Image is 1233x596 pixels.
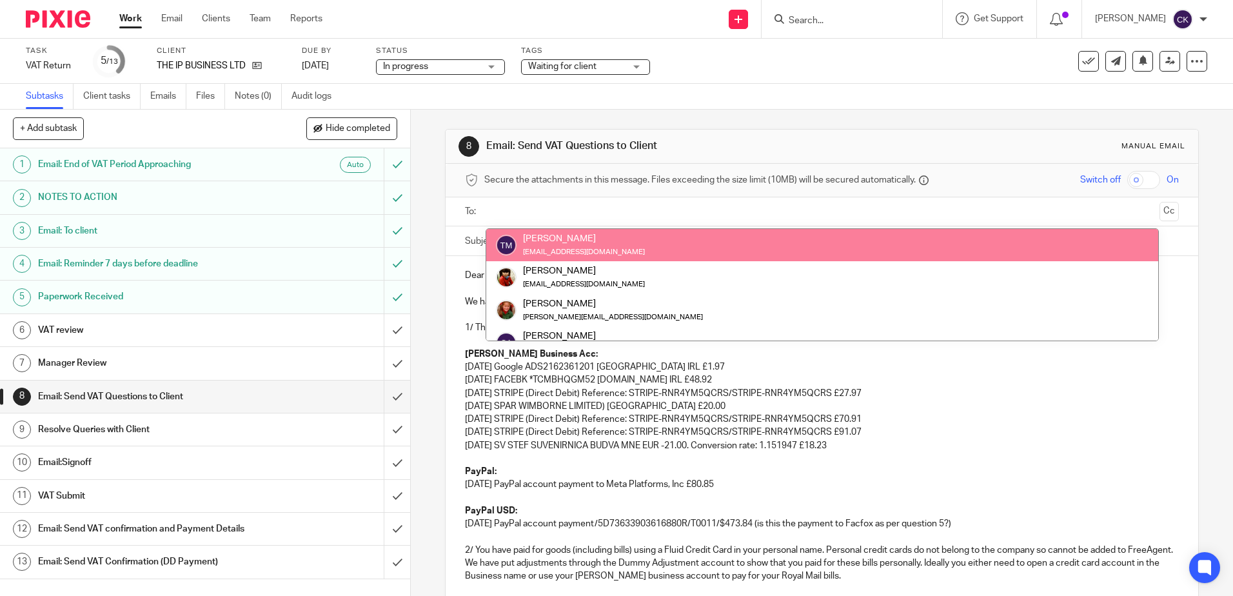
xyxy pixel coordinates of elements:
p: 2/ You have paid for goods (including bills) using a Fluid Credit Card in your personal name. Per... [465,544,1178,583]
img: svg%3E [496,332,517,353]
a: Files [196,84,225,109]
h1: Email: End of VAT Period Approaching [38,155,260,174]
span: Get Support [974,14,1023,23]
a: Team [250,12,271,25]
a: Notes (0) [235,84,282,109]
p: [PERSON_NAME] [1095,12,1166,25]
label: Due by [302,46,360,56]
h1: Email: Send VAT confirmation and Payment Details [38,519,260,539]
strong: [PERSON_NAME] Business Acc: [465,350,598,359]
span: Waiting for client [528,62,597,71]
h1: Email: Send VAT Questions to Client [38,387,260,406]
span: Hide completed [326,124,390,134]
div: VAT Return [26,59,77,72]
img: Pixie [26,10,90,28]
img: sallycropped.JPG [496,300,517,321]
div: 5 [13,288,31,306]
label: Task [26,46,77,56]
small: /13 [106,58,118,65]
h1: Email: To client [38,221,260,241]
small: [EMAIL_ADDRESS][DOMAIN_NAME] [523,281,645,288]
div: 6 [13,321,31,339]
button: Hide completed [306,117,397,139]
p: [DATE] Google ADS2162361201 [GEOGRAPHIC_DATA] IRL £1.97 [465,361,1178,373]
a: Emails [150,84,186,109]
div: 10 [13,453,31,472]
a: Reports [290,12,322,25]
button: Cc [1159,202,1179,221]
button: + Add subtask [13,117,84,139]
h1: Email:Signoff [38,453,260,472]
strong: PayPal: [465,467,497,476]
div: [PERSON_NAME] [523,264,645,277]
div: 8 [459,136,479,157]
div: 4 [13,255,31,273]
a: Clients [202,12,230,25]
p: THE IP BUSINESS LTD [157,59,246,72]
p: [DATE] STRIPE (Direct Debit) Reference: STRIPE-RNR4YM5QCRS/STRIPE-RNR4YM5QCRS £91.07 [465,426,1178,439]
a: Email [161,12,182,25]
small: [EMAIL_ADDRESS][DOMAIN_NAME] [523,248,645,255]
p: [DATE] SPAR WIMBORNE LIMITED) [GEOGRAPHIC_DATA] £20.00 [465,400,1178,413]
label: To: [465,205,479,218]
p: [DATE] SV STEF SUVENIRNICA BUDVA MNE EUR -21.00. Conversion rate: 1.151947 £18.23 [465,439,1178,452]
div: 3 [13,222,31,240]
div: 8 [13,388,31,406]
div: 12 [13,520,31,538]
img: svg%3E [1172,9,1193,30]
h1: VAT Submit [38,486,260,506]
p: We have been reviewing your VAT return for THE IP BUSINESS LTD and have the following questions w... [465,295,1178,308]
span: [DATE] [302,61,329,70]
p: [DATE] FACEBK *TCMBHQGM52 [DOMAIN_NAME] IRL £48.92 [465,373,1178,386]
a: Audit logs [291,84,341,109]
span: Secure the attachments in this message. Files exceeding the size limit (10MB) will be secured aut... [484,174,916,186]
label: Tags [521,46,650,56]
strong: PayPal USD: [465,506,517,515]
div: 5 [101,54,118,68]
small: [PERSON_NAME][EMAIL_ADDRESS][DOMAIN_NAME] [523,313,703,321]
p: [DATE] PayPal account payment/5D73633903616880R/T0011/$473.84 (is this the payment to Facfox as p... [465,517,1178,530]
div: 13 [13,553,31,571]
p: [DATE] STRIPE (Direct Debit) Reference: STRIPE-RNR4YM5QCRS/STRIPE-RNR4YM5QCRS £27.97 [465,387,1178,400]
h1: VAT review [38,321,260,340]
p: [DATE] STRIPE (Direct Debit) Reference: STRIPE-RNR4YM5QCRS/STRIPE-RNR4YM5QCRS £70.91 [465,413,1178,426]
h1: Email: Send VAT Confirmation (DD Payment) [38,552,260,571]
img: svg%3E [496,235,517,255]
h1: Manager Review [38,353,260,373]
a: Client tasks [83,84,141,109]
h1: Email: Send VAT Questions to Client [486,139,849,153]
div: 2 [13,189,31,207]
div: [PERSON_NAME] [523,297,703,310]
span: On [1167,174,1179,186]
label: Subject: [465,235,498,248]
label: Client [157,46,286,56]
h1: NOTES TO ACTION [38,188,260,207]
div: Auto [340,157,371,173]
span: Switch off [1080,174,1121,186]
div: [PERSON_NAME] [523,330,703,343]
a: Subtasks [26,84,74,109]
h1: Resolve Queries with Client [38,420,260,439]
img: Phil%20Baby%20pictures%20(3).JPG [496,267,517,288]
a: Work [119,12,142,25]
div: 1 [13,155,31,174]
p: [DATE] PayPal account payment to Meta Platforms, Inc £80.85 [465,478,1178,491]
div: 9 [13,421,31,439]
label: Status [376,46,505,56]
span: In progress [383,62,428,71]
div: [PERSON_NAME] [523,232,645,245]
div: Manual email [1121,141,1185,152]
p: Dear [PERSON_NAME], [465,269,1178,282]
div: 11 [13,487,31,505]
h1: Email: Reminder 7 days before deadline [38,254,260,273]
h1: Paperwork Received [38,287,260,306]
p: 1/ The following items were still red on the bank feeds. Please can you explain them and attach r... [465,321,1178,334]
div: 7 [13,354,31,372]
input: Search [787,15,903,27]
